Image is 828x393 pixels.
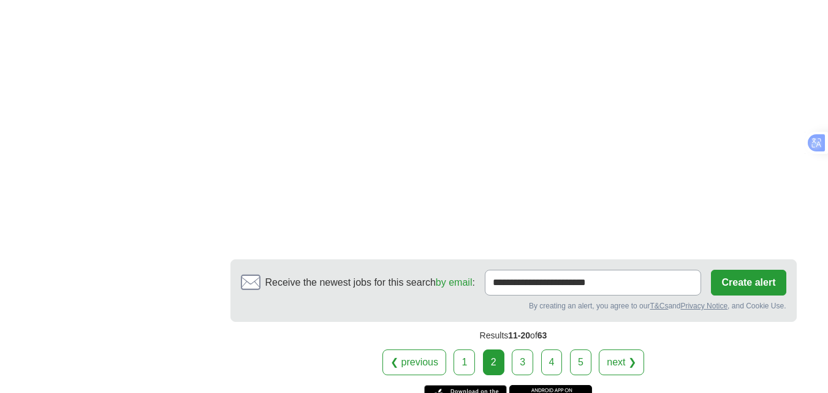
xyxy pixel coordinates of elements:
a: 5 [570,349,591,375]
button: Create alert [711,270,786,296]
span: 11-20 [508,330,530,340]
span: Receive the newest jobs for this search : [265,275,475,290]
a: next ❯ [599,349,644,375]
a: T&Cs [650,302,668,310]
a: 4 [541,349,563,375]
a: Privacy Notice [680,302,727,310]
span: 63 [537,330,547,340]
a: 3 [512,349,533,375]
a: 1 [454,349,475,375]
a: by email [436,277,473,288]
div: 2 [483,349,504,375]
div: Results of [230,322,797,349]
div: By creating an alert, you agree to our and , and Cookie Use. [241,300,786,311]
a: ❮ previous [382,349,446,375]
